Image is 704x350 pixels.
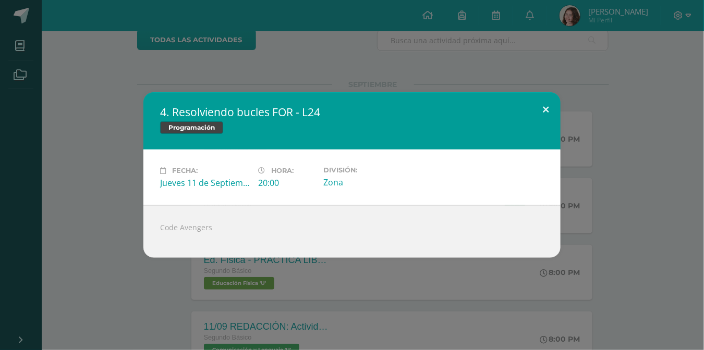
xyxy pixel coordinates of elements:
label: División: [323,166,413,174]
button: Close (Esc) [531,92,561,128]
div: Zona [323,177,413,188]
div: 20:00 [258,177,315,189]
h2: 4. Resolviendo bucles FOR - L24 [160,105,544,119]
span: Programación [160,121,223,134]
div: Code Avengers [143,205,561,258]
div: Jueves 11 de Septiembre [160,177,250,189]
span: Fecha: [172,167,198,174]
span: Hora: [271,167,294,174]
